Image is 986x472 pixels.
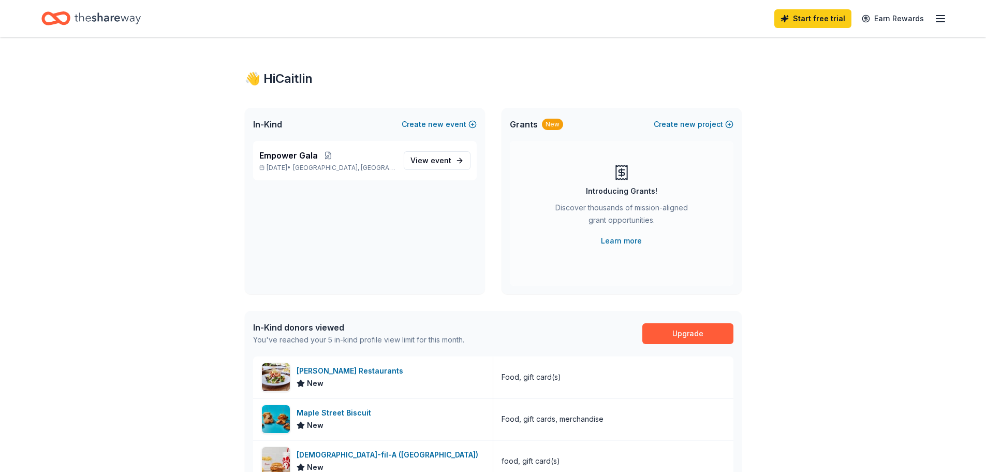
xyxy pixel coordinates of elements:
span: In-Kind [253,118,282,131]
span: event [431,156,451,165]
span: new [680,118,696,131]
span: View [410,154,451,167]
a: View event [404,151,470,170]
button: Createnewevent [402,118,477,131]
div: Discover thousands of mission-aligned grant opportunities. [551,202,692,231]
a: Home [41,6,141,31]
span: Empower Gala [259,149,318,162]
span: New [307,377,323,390]
div: Food, gift card(s) [502,371,561,383]
div: Maple Street Biscuit [297,407,375,419]
a: Upgrade [642,323,733,344]
img: Image for Cameron Mitchell Restaurants [262,363,290,391]
div: food, gift card(s) [502,455,560,467]
span: Grants [510,118,538,131]
button: Createnewproject [654,118,733,131]
img: Image for Maple Street Biscuit [262,405,290,433]
div: [DEMOGRAPHIC_DATA]-fil-A ([GEOGRAPHIC_DATA]) [297,449,482,461]
span: New [307,419,323,432]
a: Start free trial [774,9,851,28]
p: [DATE] • [259,164,395,172]
div: 👋 Hi Caitlin [245,70,742,87]
div: Introducing Grants! [586,185,657,197]
a: Earn Rewards [856,9,930,28]
div: You've reached your 5 in-kind profile view limit for this month. [253,334,464,346]
div: In-Kind donors viewed [253,321,464,334]
span: new [428,118,444,131]
span: [GEOGRAPHIC_DATA], [GEOGRAPHIC_DATA] [293,164,395,172]
div: New [542,119,563,130]
a: Learn more [601,235,642,247]
div: [PERSON_NAME] Restaurants [297,365,407,377]
div: Food, gift cards, merchandise [502,413,604,425]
